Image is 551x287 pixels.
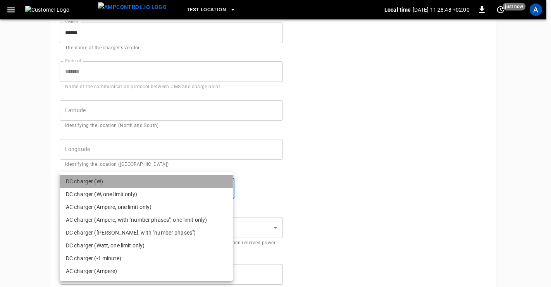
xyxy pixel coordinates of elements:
[60,265,233,278] li: AC charger (Ampere)
[60,239,233,252] li: DC charger (Watt, one limit only)
[60,214,233,226] li: AC charger (Ampere, with "number phases", one limit only)
[60,201,233,214] li: AC charger (Ampere, one limit only)
[60,175,233,188] li: DC charger (W)
[60,226,233,239] li: DC charger ([PERSON_NAME], with "number phases")
[60,188,233,201] li: DC charger (W, one limit only)
[60,252,233,265] li: DC charger (-1 minute)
